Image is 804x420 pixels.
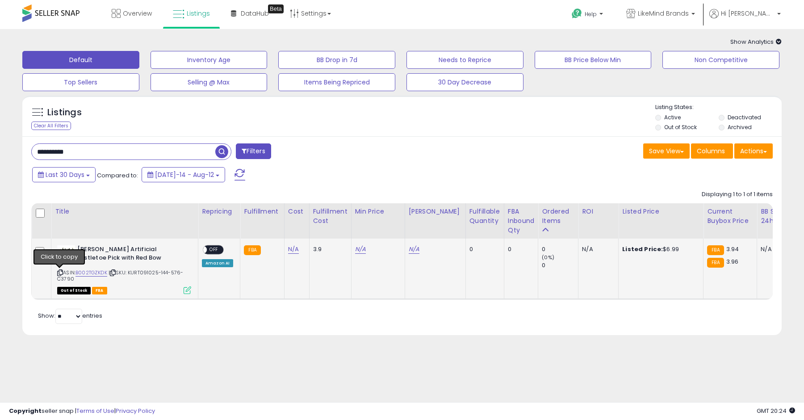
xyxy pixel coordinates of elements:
[278,51,395,69] button: BB Drop in 7d
[542,254,554,261] small: (0%)
[151,51,268,69] button: Inventory Age
[77,245,186,264] b: [PERSON_NAME] Artificial Mistletoe Pick with Red Bow
[278,73,395,91] button: Items Being Repriced
[622,207,699,216] div: Listed Price
[655,103,781,112] p: Listing States:
[22,73,139,91] button: Top Sellers
[55,207,194,216] div: Title
[664,123,697,131] label: Out of Stock
[57,269,183,282] span: | SKU: KURT091025-144-576-C3790
[57,245,191,293] div: ASIN:
[664,113,681,121] label: Active
[47,106,82,119] h5: Listings
[582,207,615,216] div: ROI
[355,207,401,216] div: Min Price
[313,245,344,253] div: 3.9
[155,170,214,179] span: [DATE]-14 - Aug-12
[542,245,578,253] div: 0
[355,245,366,254] a: N/A
[409,245,419,254] a: N/A
[244,207,280,216] div: Fulfillment
[734,143,773,159] button: Actions
[241,9,269,18] span: DataHub
[57,287,91,294] span: All listings that are currently out of stock and unavailable for purchase on Amazon
[761,245,790,253] div: N/A
[702,190,773,199] div: Displaying 1 to 1 of 1 items
[22,51,139,69] button: Default
[244,245,260,255] small: FBA
[726,245,739,253] span: 3.94
[406,51,523,69] button: Needs to Reprice
[582,245,611,253] div: N/A
[638,9,689,18] span: LikeMind Brands
[32,167,96,182] button: Last 30 Days
[565,1,612,29] a: Help
[585,10,597,18] span: Help
[57,245,75,263] img: 41XkOm12KrL._SL40_.jpg
[97,171,138,180] span: Compared to:
[542,261,578,269] div: 0
[726,257,739,266] span: 3.96
[236,143,271,159] button: Filters
[728,123,752,131] label: Archived
[709,9,781,29] a: Hi [PERSON_NAME]
[123,9,152,18] span: Overview
[187,9,210,18] span: Listings
[202,259,233,267] div: Amazon AI
[622,245,663,253] b: Listed Price:
[643,143,690,159] button: Save View
[207,246,221,254] span: OFF
[409,207,462,216] div: [PERSON_NAME]
[75,269,107,277] a: B002TGZKDK
[707,207,753,226] div: Current Buybox Price
[721,9,775,18] span: Hi [PERSON_NAME]
[406,73,523,91] button: 30 Day Decrease
[508,207,535,235] div: FBA inbound Qty
[707,245,724,255] small: FBA
[469,207,500,226] div: Fulfillable Quantity
[46,170,84,179] span: Last 30 Days
[92,287,107,294] span: FBA
[142,167,225,182] button: [DATE]-14 - Aug-12
[707,258,724,268] small: FBA
[268,4,284,13] div: Tooltip anchor
[469,245,497,253] div: 0
[151,73,268,91] button: Selling @ Max
[728,113,761,121] label: Deactivated
[662,51,779,69] button: Non Competitive
[202,207,236,216] div: Repricing
[31,122,71,130] div: Clear All Filters
[38,311,102,320] span: Show: entries
[622,245,696,253] div: $6.99
[697,147,725,155] span: Columns
[761,207,793,226] div: BB Share 24h.
[542,207,574,226] div: Ordered Items
[313,207,348,226] div: Fulfillment Cost
[691,143,733,159] button: Columns
[288,207,306,216] div: Cost
[730,38,782,46] span: Show Analytics
[508,245,532,253] div: 0
[288,245,299,254] a: N/A
[571,8,582,19] i: Get Help
[535,51,652,69] button: BB Price Below Min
